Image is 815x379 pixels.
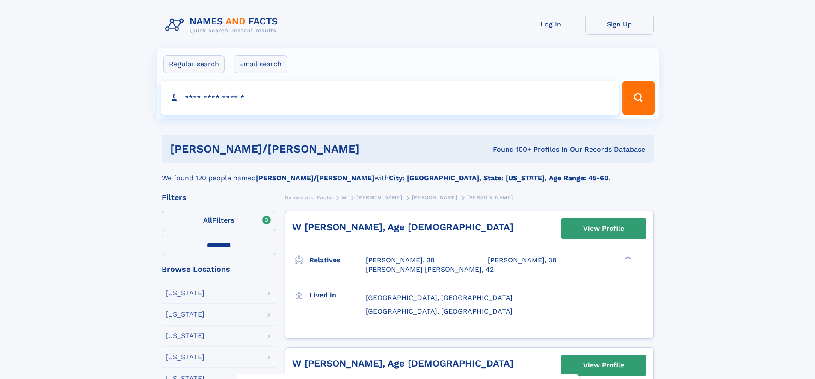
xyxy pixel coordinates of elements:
[166,311,204,318] div: [US_STATE]
[203,216,212,224] span: All
[412,192,458,203] a: [PERSON_NAME]
[170,144,426,154] h1: [PERSON_NAME]/[PERSON_NAME]
[162,14,285,37] img: Logo Names and Facts
[166,354,204,361] div: [US_STATE]
[389,174,608,182] b: City: [GEOGRAPHIC_DATA], State: [US_STATE], Age Range: 45-60
[366,294,513,302] span: [GEOGRAPHIC_DATA], [GEOGRAPHIC_DATA]
[622,81,654,115] button: Search Button
[488,256,557,265] a: [PERSON_NAME], 38
[583,219,624,238] div: View Profile
[561,218,646,239] a: View Profile
[309,253,366,267] h3: Relatives
[583,355,624,375] div: View Profile
[341,194,347,200] span: W
[561,355,646,376] a: View Profile
[292,222,513,232] a: W [PERSON_NAME], Age [DEMOGRAPHIC_DATA]
[162,211,276,231] label: Filters
[356,192,402,203] a: [PERSON_NAME]
[356,194,402,200] span: [PERSON_NAME]
[163,55,225,73] label: Regular search
[166,290,204,297] div: [US_STATE]
[467,194,513,200] span: [PERSON_NAME]
[166,332,204,339] div: [US_STATE]
[161,81,619,115] input: search input
[412,194,458,200] span: [PERSON_NAME]
[162,194,276,201] div: Filters
[585,14,654,35] a: Sign Up
[309,288,366,303] h3: Lived in
[517,14,585,35] a: Log In
[366,256,435,265] a: [PERSON_NAME], 38
[256,174,374,182] b: [PERSON_NAME]/[PERSON_NAME]
[426,145,645,154] div: Found 100+ Profiles In Our Records Database
[162,163,654,183] div: We found 120 people named with .
[366,265,494,274] a: [PERSON_NAME] [PERSON_NAME], 42
[341,192,347,203] a: W
[285,192,332,203] a: Names and Facts
[622,256,632,261] div: ❯
[162,265,276,273] div: Browse Locations
[292,358,513,369] a: W [PERSON_NAME], Age [DEMOGRAPHIC_DATA]
[366,307,513,315] span: [GEOGRAPHIC_DATA], [GEOGRAPHIC_DATA]
[234,55,287,73] label: Email search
